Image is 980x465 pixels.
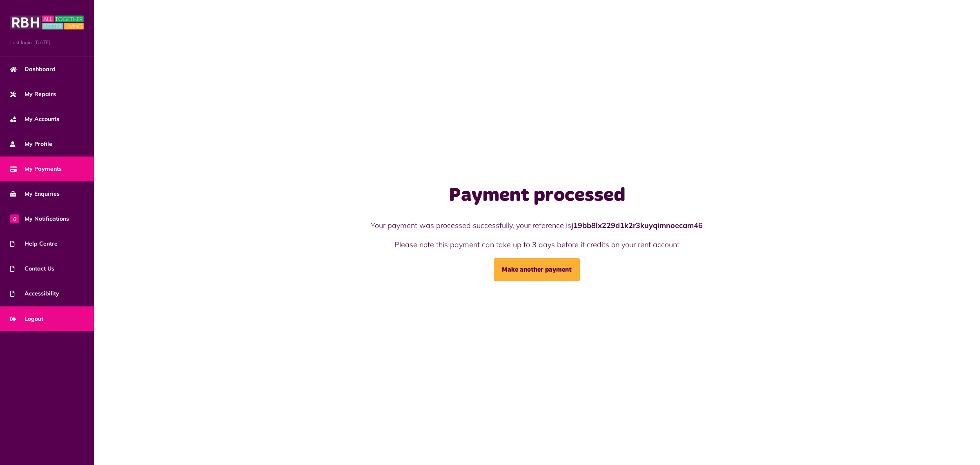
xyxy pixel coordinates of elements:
[10,14,84,31] img: MyRBH
[10,239,58,248] span: Help Centre
[571,221,703,230] strong: j19bb8lx229d1k2r3kuyqimnoecam46
[10,214,19,223] span: 0
[10,90,56,98] span: My Repairs
[10,215,69,223] span: My Notifications
[10,289,59,298] span: Accessibility
[10,140,52,148] span: My Profile
[10,39,84,46] span: Last login: [DATE]
[308,184,766,208] h1: Payment processed
[10,264,54,273] span: Contact Us
[10,115,59,123] span: My Accounts
[10,190,60,198] span: My Enquiries
[10,315,43,323] span: Logout
[10,65,56,74] span: Dashboard
[308,220,766,231] p: Your payment was processed successfully, your reference is
[308,239,766,250] p: Please note this payment can take up to 3 days before it credits on your rent account
[494,258,580,281] a: Make another payment
[10,165,62,173] span: My Payments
